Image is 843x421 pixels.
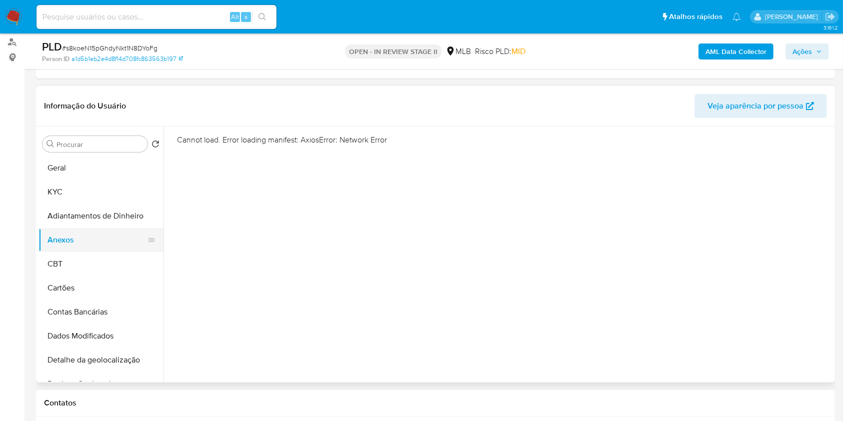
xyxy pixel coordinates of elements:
[36,10,276,23] input: Pesquise usuários ou casos...
[705,43,766,59] b: AML Data Collector
[38,324,163,348] button: Dados Modificados
[785,43,829,59] button: Ações
[694,94,827,118] button: Veja aparência por pessoa
[475,46,525,57] span: Risco PLD:
[445,46,471,57] div: MLB
[38,180,163,204] button: KYC
[71,54,183,63] a: a1d5b1eb2e4d8f14d708fc863563b197
[38,252,163,276] button: CBT
[38,276,163,300] button: Cartões
[707,94,803,118] span: Veja aparência por pessoa
[511,45,525,57] span: MID
[151,140,159,151] button: Retornar ao pedido padrão
[732,12,741,21] a: Notificações
[252,10,272,24] button: search-icon
[177,134,824,145] section: Cannot load. Error loading manifest: AxiosError: Network Error
[44,398,827,408] h1: Contatos
[244,12,247,21] span: s
[44,101,126,111] h1: Informação do Usuário
[38,228,155,252] button: Anexos
[62,43,157,53] span: # s8koeN15pGhdyNkt1N8DYoFg
[823,23,838,31] span: 3.161.2
[38,300,163,324] button: Contas Bancárias
[42,38,62,54] b: PLD
[38,156,163,180] button: Geral
[825,11,835,22] a: Sair
[345,44,441,58] p: OPEN - IN REVIEW STAGE II
[38,372,163,396] button: Devices Geolocation
[231,12,239,21] span: Alt
[669,11,722,22] span: Atalhos rápidos
[42,54,69,63] b: Person ID
[46,140,54,148] button: Procurar
[792,43,812,59] span: Ações
[56,140,143,149] input: Procurar
[38,204,163,228] button: Adiantamentos de Dinheiro
[698,43,773,59] button: AML Data Collector
[38,348,163,372] button: Detalhe da geolocalização
[765,12,821,21] p: ana.conceicao@mercadolivre.com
